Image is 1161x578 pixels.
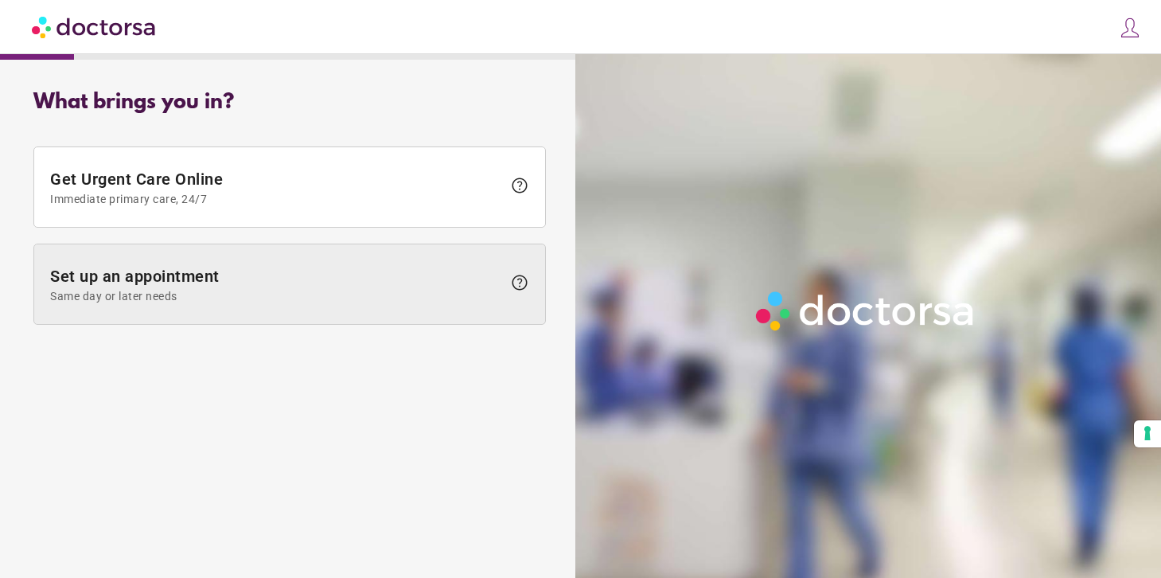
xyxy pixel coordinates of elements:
img: Logo-Doctorsa-trans-White-partial-flat.png [750,285,982,337]
div: What brings you in? [33,91,546,115]
span: Set up an appointment [50,267,502,303]
img: Doctorsa.com [32,9,158,45]
span: Get Urgent Care Online [50,170,502,205]
span: help [510,176,529,195]
img: icons8-customer-100.png [1119,17,1141,39]
span: help [510,273,529,292]
span: Immediate primary care, 24/7 [50,193,502,205]
span: Same day or later needs [50,290,502,303]
button: Your consent preferences for tracking technologies [1134,420,1161,447]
